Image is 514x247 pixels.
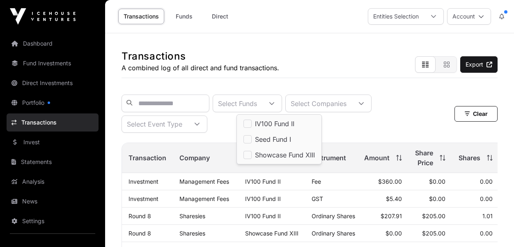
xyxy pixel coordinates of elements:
a: Dashboard [7,35,99,53]
div: Select Companies [286,95,351,112]
a: Transactions [118,9,164,24]
span: Share Price [415,148,433,168]
a: Round 8 [128,230,151,237]
a: Showcase Fund XIII [245,230,298,237]
a: IV100 Fund II [245,195,281,202]
a: Funds [168,9,200,24]
button: Clear [454,106,498,122]
li: Seed Fund I [239,132,320,147]
span: $0.00 [429,178,445,185]
a: Round 8 [128,212,151,219]
a: Investment [128,178,158,185]
a: Analysis [7,173,99,191]
a: Sharesies [179,230,205,237]
a: IV100 Fund II [245,212,281,219]
ul: Option List [237,115,321,164]
a: Settings [7,212,99,230]
span: Instrument [312,153,346,163]
span: Ordinary Shares [312,212,355,219]
p: Management Fees [179,178,232,185]
a: Transactions [7,113,99,132]
span: $0.00 [429,195,445,202]
h1: Transactions [122,50,279,63]
a: Statements [7,153,99,171]
span: $205.00 [422,212,445,219]
a: Direct Investments [7,74,99,92]
button: Account [447,8,491,25]
div: Select Event Type [122,116,187,132]
span: IV100 Fund II [255,120,294,127]
li: Showcase Fund XIII [239,148,320,162]
div: Select Funds [213,95,262,112]
a: Direct [204,9,236,24]
span: $205.00 [422,230,445,237]
span: GST [312,195,323,202]
span: Transaction [128,153,166,163]
a: Fund Investments [7,54,99,72]
div: Entities Selection [368,9,424,24]
span: 0.00 [480,178,493,185]
span: Fee [312,178,321,185]
a: Invest [7,133,99,151]
p: Management Fees [179,195,232,202]
span: 0.00 [480,195,493,202]
td: $207.91 [358,208,408,225]
span: Shares [459,153,480,163]
img: Icehouse Ventures Logo [10,8,76,25]
span: Amount [364,153,390,163]
a: Investment [128,195,158,202]
td: $5.40 [358,190,408,208]
iframe: Chat Widget [473,208,514,247]
span: Ordinary Shares [312,230,355,237]
a: IV100 Fund II [245,178,281,185]
span: Showcase Fund XIII [255,152,315,158]
a: Sharesies [179,212,205,219]
span: Seed Fund I [255,136,291,143]
a: News [7,192,99,210]
td: $360.00 [358,173,408,190]
td: $0.00 [358,225,408,242]
span: Company [179,153,210,163]
li: IV100 Fund II [239,116,320,131]
a: Portfolio [7,94,99,112]
p: A combined log of all direct and fund transactions. [122,63,279,73]
a: Export [460,56,498,73]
